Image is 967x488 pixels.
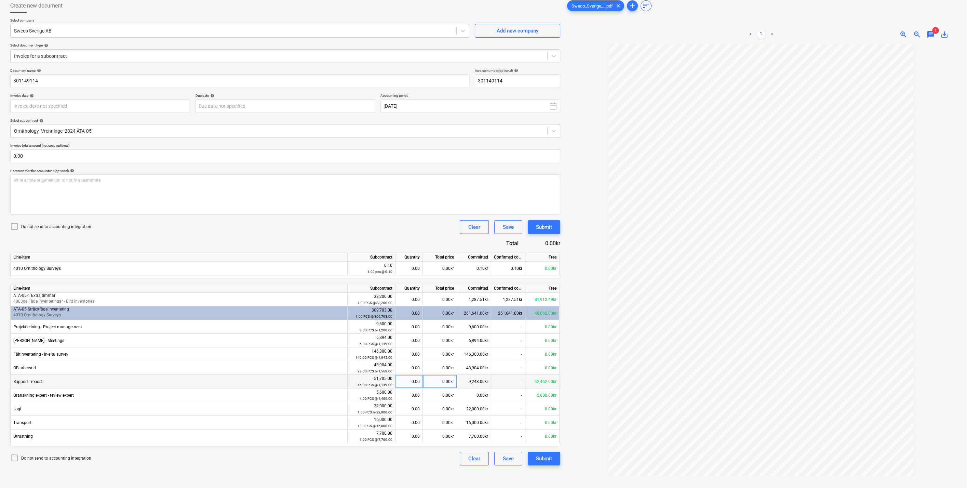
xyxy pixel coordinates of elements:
button: Submit [528,452,560,465]
div: 0.00kr [525,361,560,375]
p: Accounting period [380,93,560,99]
div: Line-item [11,284,348,293]
div: - [491,402,525,416]
div: 0.00kr [423,334,457,347]
p: Do not send to accounting integration [21,456,91,461]
div: Invoice number (optional) [475,68,560,73]
div: Save [503,454,514,463]
span: 4010 Ornithology Surveys [13,313,61,317]
span: Fältinventering - In-situ survey [13,352,68,357]
input: Invoice total amount (net cost, optional) [10,149,560,163]
span: add [628,2,636,10]
small: 28.00 PCS @ 1,568.00 [358,369,392,373]
button: Submit [528,220,560,234]
span: Granskning expert - review expert [13,393,74,398]
div: 0.00 [398,361,420,375]
small: 45.00 PCS @ 1,149.00 [358,383,392,387]
div: Select subcontract [10,118,560,123]
div: 0.00 [398,262,420,275]
div: 0.00kr [529,239,560,247]
span: 4010 Ornithology Surveys [13,266,61,271]
small: 1.00 PCS @ 7,700.00 [360,438,392,441]
div: Save [503,223,514,232]
button: Clear [460,220,489,234]
iframe: Chat Widget [933,455,967,488]
div: Total [471,239,530,247]
small: 8.00 PCS @ 1,200.00 [360,328,392,332]
div: Line-item [11,253,348,262]
div: Submit [536,223,552,232]
div: 9,243.00kr [457,375,491,388]
div: Sweco_Sverige_...pdf [567,0,624,11]
div: 261,641.00kr [457,306,491,320]
div: Clear [468,223,480,232]
span: Möten - Meetings [13,338,64,343]
div: Select document type [10,43,560,48]
span: Projektledning - Project management [13,325,82,329]
div: 261,641.00kr [491,306,525,320]
div: 43,904.00kr [457,361,491,375]
div: 0.00kr [525,430,560,443]
div: 0.00kr [423,347,457,361]
p: Invoice total amount (net cost, optional) [10,143,560,149]
div: Comment for the accountant (optional) [10,169,560,173]
div: 16,000.00 [350,417,392,429]
div: 7,700.00kr [457,430,491,443]
div: 0.00kr [525,347,560,361]
div: 0.00kr [423,375,457,388]
div: 51,705.00 [350,375,392,388]
div: Chatt-widget [933,455,967,488]
div: Document name [10,68,469,73]
div: - [491,388,525,402]
div: Confirmed costs [491,253,525,262]
button: [DATE] [380,99,560,113]
div: 309,703.00 [350,307,392,320]
span: help [28,94,34,98]
span: help [43,43,48,48]
div: - [491,320,525,334]
div: Submit [536,454,552,463]
div: 1,287.51kr [457,293,491,306]
span: Sweco_Sverige_...pdf [567,3,617,9]
div: Free [525,284,560,293]
div: Subcontract [348,253,395,262]
div: Total price [423,284,457,293]
div: 0.00kr [525,262,560,275]
span: help [69,169,74,173]
div: 0.00kr [525,320,560,334]
div: Clear [468,454,480,463]
input: Invoice date not specified [10,99,190,113]
div: 1,287.51kr [491,293,525,306]
a: Page 1 is your current page [757,30,765,39]
small: 6.00 PCS @ 1,149.00 [360,342,392,346]
div: 0.00kr [423,388,457,402]
p: Select company [10,18,469,24]
div: 0.00 [398,293,420,306]
div: Invoice date [10,93,190,98]
span: help [513,68,518,72]
div: 0.00kr [457,388,491,402]
div: 0.10kr [457,262,491,275]
span: 1 [932,27,939,34]
small: 1.00 PCS @ 33,200.00 [358,301,392,305]
div: 0.00 [398,347,420,361]
div: 16,000.00kr [457,416,491,430]
button: Save [494,220,522,234]
span: ÄTA-05-1 Extra timmar [13,293,55,298]
input: Due date not specified [196,99,375,113]
button: Add new company [475,24,560,38]
div: 0.00 [398,388,420,402]
small: 1.00 PCS @ 16,000.00 [358,424,392,428]
div: - [491,430,525,443]
div: 0.00 [398,320,420,334]
small: 4.00 PCS @ 1,400.00 [360,397,392,400]
small: 1.00 pcs @ 0.10 [367,270,392,274]
span: Utrustning [13,434,33,439]
div: 7,700.00 [350,430,392,443]
span: zoom_in [899,30,908,39]
span: ÄTA-05 Sträckfågelinventering [13,307,69,312]
div: 22,000.00 [350,403,392,416]
span: clear [614,2,622,10]
p: Do not send to accounting integration [21,224,91,230]
div: Quantity [395,284,423,293]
